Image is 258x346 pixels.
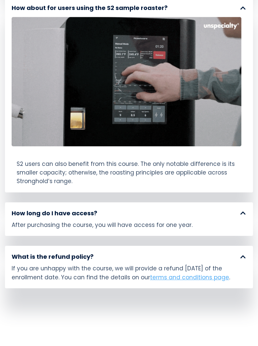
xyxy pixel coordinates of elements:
[17,160,246,186] div: S2 users can also benefit from this course. The only notable difference is its smaller capacity; ...
[12,221,246,229] div: After purchasing the course, you will have access for one year.
[12,209,97,217] h4: How long do I have access?
[12,264,246,282] div: If you are unhappy with the course, we will provide a refund [DATE] of the enrollment date. You c...
[150,273,229,281] a: terms and conditions page
[12,252,94,261] h4: What is the refund policy?
[12,4,168,12] h4: How about for users using the S2 sample roaster?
